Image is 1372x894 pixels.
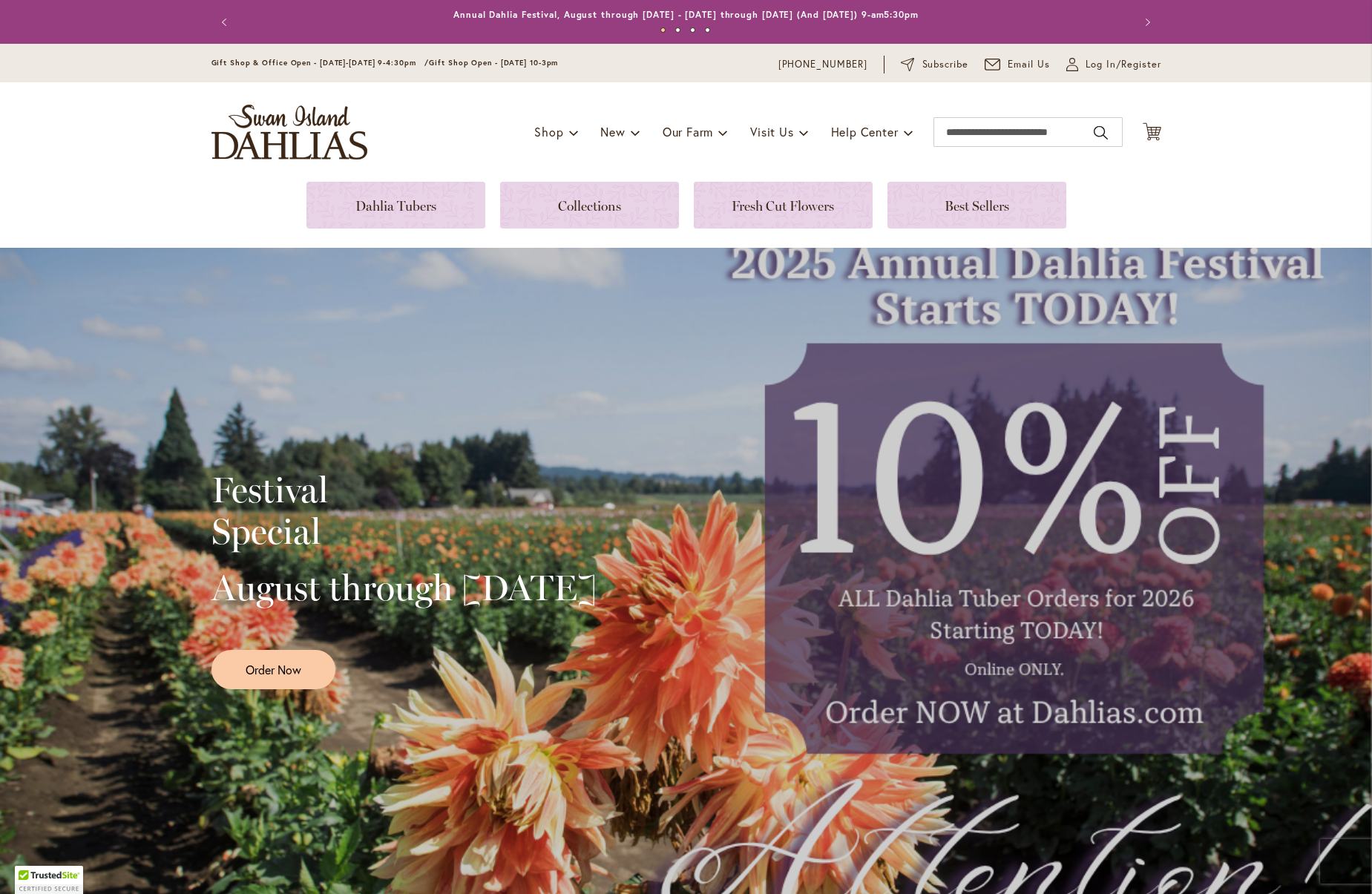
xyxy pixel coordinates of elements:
[985,57,1050,72] a: Email Us
[211,105,367,160] a: store logo
[705,27,710,33] button: 4 of 4
[453,9,919,20] a: Annual Dahlia Festival, August through [DATE] - [DATE] through [DATE] (And [DATE]) 9-am5:30pm
[750,124,793,139] span: Visit Us
[778,57,868,72] a: [PHONE_NUMBER]
[211,650,335,689] a: Order Now
[1132,7,1161,37] button: Next
[660,27,666,33] button: 1 of 4
[211,469,597,552] h2: Festival Special
[211,58,430,68] span: Gift Shop & Office Open - [DATE]-[DATE] 9-4:30pm /
[534,124,563,139] span: Shop
[429,58,558,68] span: Gift Shop Open - [DATE] 10-3pm
[1008,57,1050,72] span: Email Us
[690,27,695,33] button: 3 of 4
[1066,57,1161,72] a: Log In/Register
[675,27,680,33] button: 2 of 4
[663,124,713,139] span: Our Farm
[211,7,241,37] button: Previous
[246,661,301,678] span: Order Now
[1086,57,1161,72] span: Log In/Register
[901,57,968,72] a: Subscribe
[922,57,969,72] span: Subscribe
[211,567,597,608] h2: August through [DATE]
[600,124,625,139] span: New
[831,124,899,139] span: Help Center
